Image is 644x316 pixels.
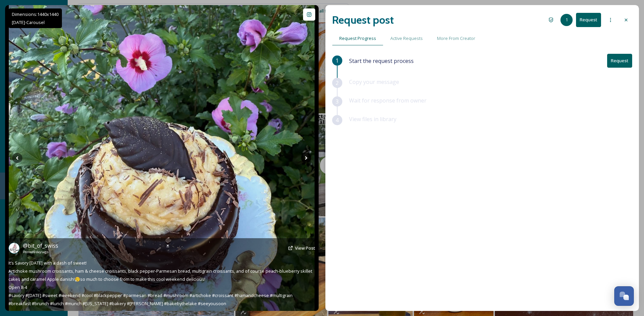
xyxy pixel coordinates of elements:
[614,286,634,306] button: Open Chat
[566,17,568,23] span: 1
[339,35,376,42] span: Request Progress
[349,57,414,65] span: Start the request process
[437,35,475,42] span: More From Creator
[336,97,339,106] span: 3
[9,5,315,311] img: It’s Savory Saturday with a dash of sweet! Artichoke mushroom croissants, ham & cheese croissants...
[349,78,399,86] span: Copy your message
[336,116,339,124] span: 4
[390,35,423,42] span: Active Requests
[8,260,313,307] span: It’s Savory [DATE] with a dash of sweet! Artichoke mushroom croissants, ham & cheese croissants, ...
[12,19,45,25] span: [DATE] - Carousel
[336,57,339,65] span: 1
[576,13,601,27] button: Request
[9,243,19,253] img: 28765754_1935158823465675_6446556438813736960_n.jpg
[23,250,58,254] span: Posted 9 days ago
[12,11,59,17] span: Dimensions: 1440 x 1440
[23,242,58,250] a: @bit_of_swiss
[336,79,339,87] span: 2
[607,54,632,68] button: Request
[349,97,427,104] span: Wait for response from owner
[349,115,396,123] span: View files in library
[295,245,315,251] a: View Post
[332,12,394,28] h2: Request post
[23,242,58,249] span: @ bit_of_swiss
